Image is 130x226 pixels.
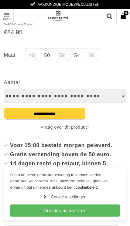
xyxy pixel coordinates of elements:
a: 50 [40,48,54,62]
a: 54 [70,48,84,62]
span: € [4,20,7,26]
a: Cookies accepteren [10,204,120,217]
div: Voor 15:00 besteld morgen geleverd. [10,141,126,150]
p: Om u de beste gebruikerservaring te kunnen bieden, gebruiken wij cookies. Als u onze site gebruik... [10,172,114,191]
a: Vraag over dit product? [4,123,126,132]
span: , [14,29,16,35]
ul: Maat [4,48,126,63]
span: 169 [7,20,16,26]
span: voor [4,19,126,27]
label: Aantal [4,76,25,89]
a: Cookie instellingen [10,192,120,201]
li: 14 dagen recht op retour, binnen 5 werkdagen je geld terug. [4,159,126,177]
span: 0 [124,11,128,15]
a: cookiebeleid [76,185,97,190]
img: Fabert de Wit [47,11,69,21]
a: Fabert de Wit [34,9,95,23]
div: Gratis verzending boven de 50 euro. [10,150,126,159]
span: € [4,29,7,35]
span: 95 [18,20,24,26]
span: 95 [16,29,22,35]
span: 84 [7,29,14,35]
span: , [16,20,18,26]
